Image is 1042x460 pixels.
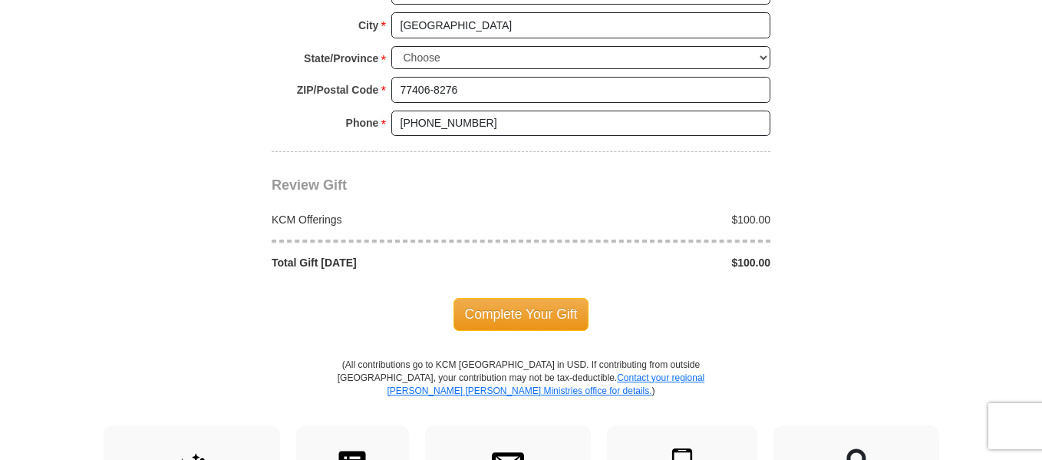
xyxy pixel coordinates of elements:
[264,212,522,227] div: KCM Offerings
[272,177,347,193] span: Review Gift
[358,15,378,36] strong: City
[387,372,704,396] a: Contact your regional [PERSON_NAME] [PERSON_NAME] Ministries office for details.
[453,298,589,330] span: Complete Your Gift
[346,112,379,134] strong: Phone
[264,255,522,270] div: Total Gift [DATE]
[304,48,378,69] strong: State/Province
[337,359,705,425] p: (All contributions go to KCM [GEOGRAPHIC_DATA] in USD. If contributing from outside [GEOGRAPHIC_D...
[521,212,779,227] div: $100.00
[521,255,779,270] div: $100.00
[297,79,379,101] strong: ZIP/Postal Code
